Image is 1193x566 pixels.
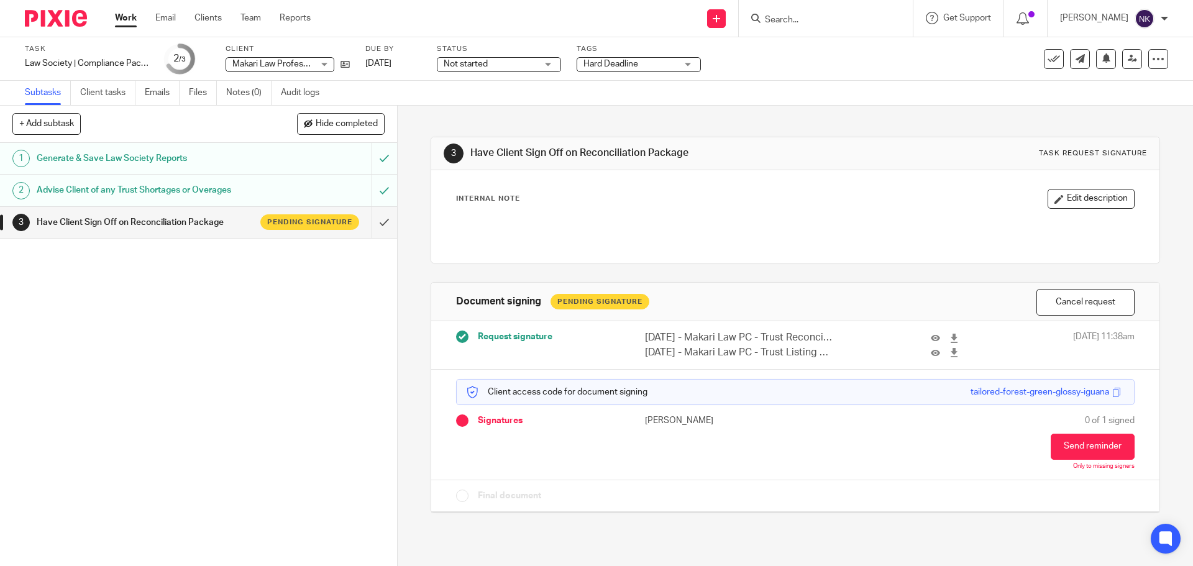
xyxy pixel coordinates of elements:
[444,144,464,163] div: 3
[437,44,561,54] label: Status
[12,113,81,134] button: + Add subtask
[551,294,649,309] div: Pending Signature
[478,490,541,502] span: Final document
[25,10,87,27] img: Pixie
[583,60,638,68] span: Hard Deadline
[12,182,30,199] div: 2
[645,414,795,427] p: [PERSON_NAME]
[943,14,991,22] span: Get Support
[226,44,350,54] label: Client
[37,149,252,168] h1: Generate & Save Law Society Reports
[1135,9,1154,29] img: svg%3E
[365,44,421,54] label: Due by
[145,81,180,105] a: Emails
[1073,331,1135,360] span: [DATE] 11:38am
[645,331,833,345] p: [DATE] - Makari Law PC - Trust Reconciliation Workbook.pdf
[240,12,261,24] a: Team
[37,213,252,232] h1: Have Client Sign Off on Reconciliation Package
[12,214,30,231] div: 3
[25,57,149,70] div: Law Society | Compliance Package
[316,119,378,129] span: Hide completed
[179,56,186,63] small: /3
[478,414,523,427] span: Signatures
[1060,12,1128,24] p: [PERSON_NAME]
[1048,189,1135,209] button: Edit description
[456,194,520,204] p: Internal Note
[577,44,701,54] label: Tags
[280,12,311,24] a: Reports
[1085,414,1135,427] span: 0 of 1 signed
[25,81,71,105] a: Subtasks
[478,331,552,343] span: Request signature
[297,113,385,134] button: Hide completed
[194,12,222,24] a: Clients
[189,81,217,105] a: Files
[470,147,822,160] h1: Have Client Sign Off on Reconciliation Package
[444,60,488,68] span: Not started
[1073,463,1135,470] p: Only to missing signers
[155,12,176,24] a: Email
[764,15,875,26] input: Search
[456,295,541,308] h1: Document signing
[267,217,352,227] span: Pending signature
[466,386,647,398] p: Client access code for document signing
[1039,148,1147,158] div: Task request signature
[971,386,1109,398] div: tailored-forest-green-glossy-iguana
[232,60,449,68] span: Makari Law Professional Corporation ([PERSON_NAME])
[37,181,252,199] h1: Advise Client of any Trust Shortages or Overages
[1051,434,1135,460] button: Send reminder
[25,44,149,54] label: Task
[226,81,272,105] a: Notes (0)
[12,150,30,167] div: 1
[80,81,135,105] a: Client tasks
[173,52,186,66] div: 2
[281,81,329,105] a: Audit logs
[645,345,833,360] p: [DATE] - Makari Law PC - Trust Listing Audit.pdf
[115,12,137,24] a: Work
[1036,289,1135,316] button: Cancel request
[365,59,391,68] span: [DATE]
